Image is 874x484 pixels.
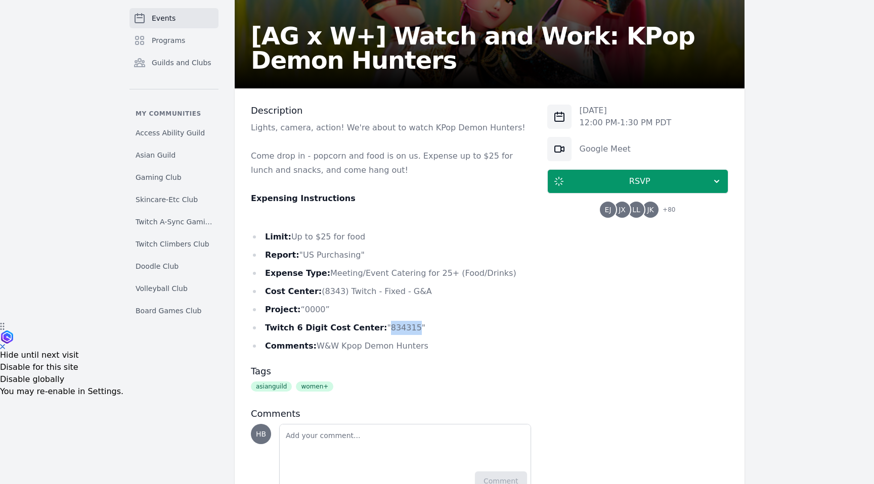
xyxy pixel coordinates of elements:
span: Skincare-Etc Club [136,195,198,205]
span: JK [647,206,653,213]
h2: [AG x W+] Watch and Work: KPop Demon Hunters [251,24,728,72]
strong: Twitch 6 Digit Cost Center: [265,323,387,332]
a: Events [129,8,219,28]
strong: Comments: [265,341,317,351]
span: Board Games Club [136,306,201,316]
span: JX [619,206,626,213]
span: Programs [152,35,185,45]
h3: Tags [251,365,531,377]
p: 12:00 PM - 1:30 PM PDT [580,117,672,129]
a: Guilds and Clubs [129,53,219,73]
li: "US Purchasing" [251,248,531,262]
span: LL [632,206,640,213]
span: RSVP [568,175,712,187]
span: Events [152,13,176,23]
li: "834315" [251,321,531,335]
a: Board Games Club [129,302,219,320]
span: Gaming Club [136,172,182,182]
a: Volleyball Club [129,279,219,298]
strong: Project: [265,305,300,314]
span: EJ [605,206,611,213]
span: + 80 [657,204,675,218]
nav: Sidebar [129,8,219,320]
a: Access Ability Guild [129,124,219,142]
a: Twitch A-Sync Gaming (TAG) Club [129,213,219,231]
h3: Comments [251,408,531,420]
span: Guilds and Clubs [152,58,211,68]
p: Come drop in - popcorn and food is on us. Expense up to $25 for lunch and snacks, and come hang out! [251,149,531,177]
strong: Expense Type: [265,268,330,278]
span: asianguild [251,381,292,392]
li: Meeting/Event Catering for 25+ (Food/Drinks) [251,266,531,280]
strong: Expensing Instructions [251,193,356,203]
a: Skincare-Etc Club [129,190,219,209]
a: Doodle Club [129,257,219,275]
a: Twitch Climbers Club [129,235,219,253]
p: [DATE] [580,105,672,117]
h3: Description [251,105,531,117]
strong: Report: [265,250,299,260]
p: My communities [129,110,219,118]
button: RSVP [547,169,728,193]
a: Programs [129,30,219,51]
li: “0000” [251,303,531,317]
span: Access Ability Guild [136,128,205,138]
span: Doodle Club [136,261,179,271]
a: Google Meet [580,144,631,154]
span: HB [256,430,266,438]
li: W&W Kpop Demon Hunters [251,339,531,353]
strong: Cost Center: [265,286,322,296]
span: Twitch Climbers Club [136,239,209,249]
a: Gaming Club [129,168,219,186]
li: Up to $25 for food [251,230,531,244]
strong: Limit: [265,232,291,241]
a: Asian Guild [129,146,219,164]
span: Volleyball Club [136,283,188,294]
p: Lights, camera, action! We're about to watch KPop Demon Hunters! [251,121,531,135]
span: women+ [296,381,333,392]
span: Twitch A-Sync Gaming (TAG) Club [136,217,212,227]
span: Asian Guild [136,150,176,160]
li: (8343) Twitch - Fixed - G&A [251,284,531,299]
